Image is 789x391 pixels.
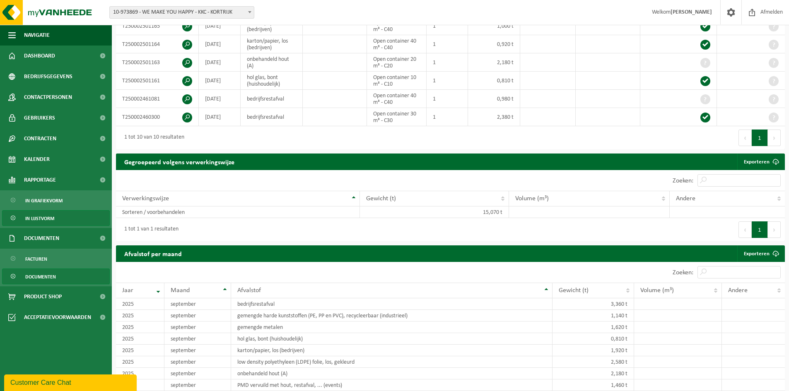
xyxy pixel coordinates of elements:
[231,379,553,391] td: PMD vervuild met hout, restafval, ... (events)
[199,72,241,90] td: [DATE]
[768,221,781,238] button: Next
[241,90,303,108] td: bedrijfsrestafval
[231,368,553,379] td: onbehandeld hout (A)
[468,17,520,35] td: 1,000 t
[468,72,520,90] td: 0,810 t
[116,90,199,108] td: T250002461081
[671,9,712,15] strong: [PERSON_NAME]
[367,35,427,53] td: Open container 40 m³ - C40
[25,251,47,267] span: Facturen
[164,321,231,333] td: september
[427,90,468,108] td: 1
[164,356,231,368] td: september
[367,90,427,108] td: Open container 40 m³ - C40
[199,108,241,126] td: [DATE]
[164,345,231,356] td: september
[231,356,553,368] td: low density polyethyleen (LDPE) folie, los, gekleurd
[553,333,634,345] td: 0,810 t
[515,195,549,202] span: Volume (m³)
[752,130,768,146] button: 1
[231,345,553,356] td: karton/papier, los (bedrijven)
[468,90,520,108] td: 0,980 t
[553,321,634,333] td: 1,620 t
[752,221,768,238] button: 1
[231,310,553,321] td: gemengde harde kunststoffen (PE, PP en PVC), recycleerbaar (industrieel)
[673,178,693,184] label: Zoeken:
[24,66,72,87] span: Bedrijfsgegevens
[122,287,133,294] span: Jaar
[738,130,752,146] button: Previous
[367,53,427,72] td: Open container 20 m³ - C20
[427,72,468,90] td: 1
[640,287,674,294] span: Volume (m³)
[427,53,468,72] td: 1
[367,72,427,90] td: Open container 10 m³ - C10
[199,53,241,72] td: [DATE]
[116,356,164,368] td: 2025
[553,379,634,391] td: 1,460 t
[24,228,59,249] span: Documenten
[553,368,634,379] td: 2,180 t
[24,87,72,108] span: Contactpersonen
[468,53,520,72] td: 2,180 t
[116,72,199,90] td: T250002501161
[199,35,241,53] td: [DATE]
[24,170,56,190] span: Rapportage
[367,17,427,35] td: Open container 40 m³ - C40
[553,298,634,310] td: 3,360 t
[737,245,784,262] a: Exporteren
[116,379,164,391] td: 2025
[116,298,164,310] td: 2025
[241,108,303,126] td: bedrijfsrestafval
[25,211,54,226] span: In lijstvorm
[231,321,553,333] td: gemengde metalen
[2,210,110,226] a: In lijstvorm
[24,149,50,170] span: Kalender
[553,310,634,321] td: 1,140 t
[116,321,164,333] td: 2025
[738,221,752,238] button: Previous
[116,333,164,345] td: 2025
[468,35,520,53] td: 0,920 t
[2,251,110,266] a: Facturen
[164,379,231,391] td: september
[24,307,91,328] span: Acceptatievoorwaarden
[116,17,199,35] td: T250002501165
[768,130,781,146] button: Next
[25,269,56,285] span: Documenten
[2,269,110,284] a: Documenten
[237,287,261,294] span: Afvalstof
[25,193,63,209] span: In grafiekvorm
[120,222,179,237] div: 1 tot 1 van 1 resultaten
[116,345,164,356] td: 2025
[164,368,231,379] td: september
[559,287,589,294] span: Gewicht (t)
[673,269,693,276] label: Zoeken:
[199,17,241,35] td: [DATE]
[164,298,231,310] td: september
[553,345,634,356] td: 1,920 t
[427,108,468,126] td: 1
[122,195,169,202] span: Verwerkingswijze
[241,35,303,53] td: karton/papier, los (bedrijven)
[360,206,509,218] td: 15,070 t
[468,108,520,126] td: 2,380 t
[737,154,784,170] a: Exporteren
[164,310,231,321] td: september
[24,286,62,307] span: Product Shop
[241,17,303,35] td: karton/papier, los (bedrijven)
[120,130,184,145] div: 1 tot 10 van 10 resultaten
[241,72,303,90] td: hol glas, bont (huishoudelijk)
[116,245,190,261] h2: Afvalstof per maand
[116,53,199,72] td: T250002501163
[366,195,396,202] span: Gewicht (t)
[116,206,360,218] td: Sorteren / voorbehandelen
[171,287,190,294] span: Maand
[4,373,138,391] iframe: chat widget
[676,195,695,202] span: Andere
[427,17,468,35] td: 1
[110,7,254,18] span: 10-973869 - WE MAKE YOU HAPPY - KKC - KORTRIJK
[728,287,748,294] span: Andere
[2,192,110,208] a: In grafiekvorm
